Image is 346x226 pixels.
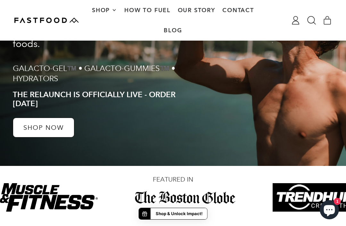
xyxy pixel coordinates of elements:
[14,18,78,23] img: Fastfood
[13,90,183,108] p: The RELAUNCH IS OFFICIALLY LIVE - ORDER [DATE]
[160,20,186,40] a: Blog
[133,189,238,206] img: Boston_Globe.png
[23,124,64,131] p: SHOP NOW
[13,118,74,137] a: SHOP NOW
[13,63,183,84] p: Galacto-Gel™️ • Galacto-Gummies™️ • Hydrators
[92,7,111,13] span: Shop
[318,200,341,221] inbox-online-store-chat: Shopify online store chat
